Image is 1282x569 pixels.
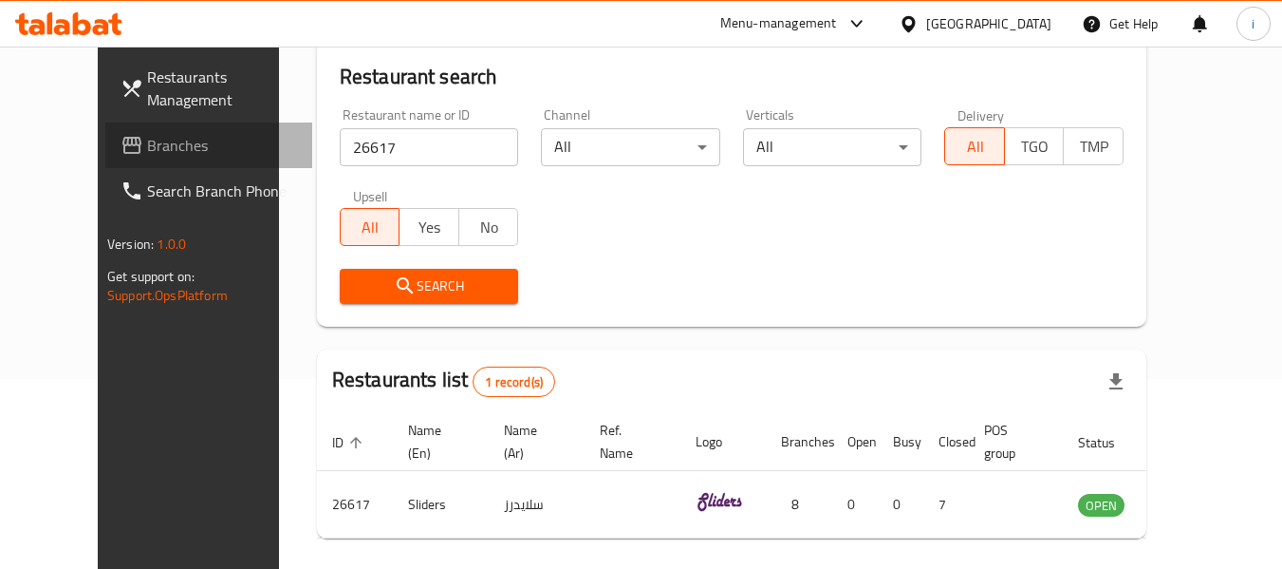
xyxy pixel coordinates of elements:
span: Yes [407,214,452,241]
button: All [944,127,1005,165]
td: 0 [878,471,923,539]
h2: Restaurant search [340,63,1124,91]
th: Logo [680,413,766,471]
table: enhanced table [317,413,1228,539]
button: All [340,208,400,246]
th: Open [832,413,878,471]
a: Support.OpsPlatform [107,283,228,308]
span: Search [355,275,504,298]
span: Ref. Name [600,419,658,465]
div: [GEOGRAPHIC_DATA] [926,13,1051,34]
button: Search [340,269,519,304]
td: 8 [766,471,832,539]
th: Busy [878,413,923,471]
th: Closed [923,413,969,471]
span: Status [1078,431,1140,454]
button: No [458,208,519,246]
span: Restaurants Management [147,66,297,111]
a: Restaurants Management [105,54,312,123]
img: Sliders [696,477,743,524]
span: TMP [1071,133,1116,161]
span: Name (Ar) [504,419,562,465]
button: TGO [1004,127,1065,165]
span: Search Branch Phone [147,180,297,202]
div: Total records count [473,367,555,397]
div: Export file [1093,359,1139,405]
span: No [467,214,511,241]
span: Version: [107,232,154,256]
div: OPEN [1078,494,1124,517]
span: OPEN [1078,495,1124,517]
a: Search Branch Phone [105,168,312,214]
span: 1 record(s) [474,373,554,391]
td: Sliders [393,471,489,539]
span: i [1252,13,1254,34]
th: Branches [766,413,832,471]
span: ID [332,431,368,454]
div: All [743,128,922,166]
span: Get support on: [107,264,195,289]
h2: Restaurants list [332,366,555,397]
button: Yes [399,208,459,246]
td: 7 [923,471,969,539]
input: Search for restaurant name or ID.. [340,128,519,166]
div: All [541,128,720,166]
span: Name (En) [408,419,466,465]
td: 0 [832,471,878,539]
span: Branches [147,134,297,157]
span: POS group [984,419,1040,465]
span: 1.0.0 [157,232,186,256]
a: Branches [105,123,312,168]
label: Delivery [957,108,1005,122]
label: Upsell [353,189,388,202]
td: 26617 [317,471,393,539]
td: سلايدرز [489,471,585,539]
span: TGO [1013,133,1057,161]
span: All [953,133,997,161]
div: Menu-management [720,12,837,35]
button: TMP [1063,127,1124,165]
span: All [348,214,393,241]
